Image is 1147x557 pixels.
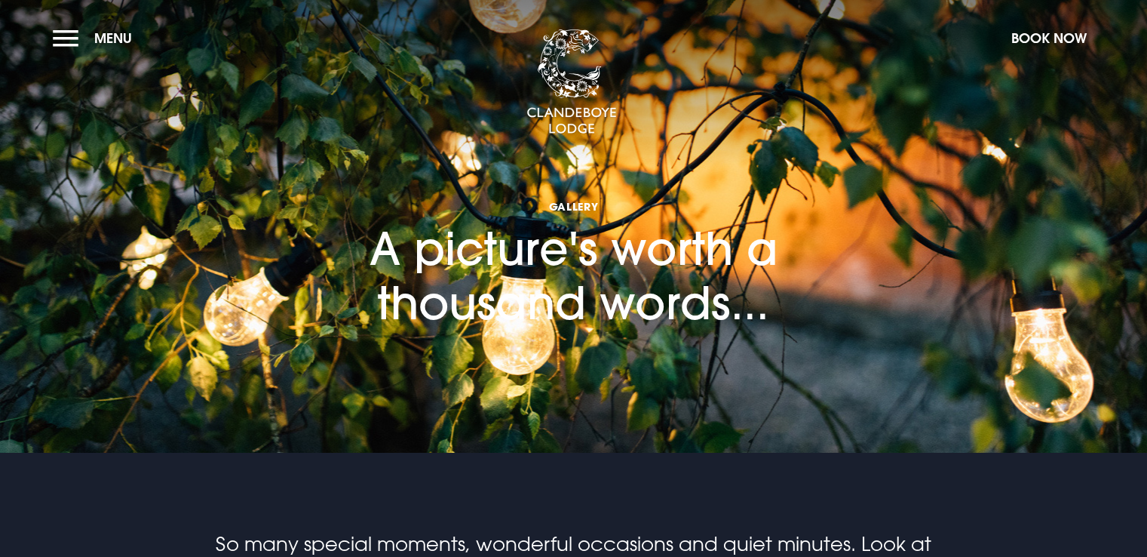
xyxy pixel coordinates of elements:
button: Menu [53,22,140,54]
h1: A picture's worth a thousand words... [272,131,876,331]
span: Menu [94,29,132,47]
button: Book Now [1004,22,1094,54]
span: Gallery [272,199,876,214]
img: Clandeboye Lodge [526,29,617,135]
